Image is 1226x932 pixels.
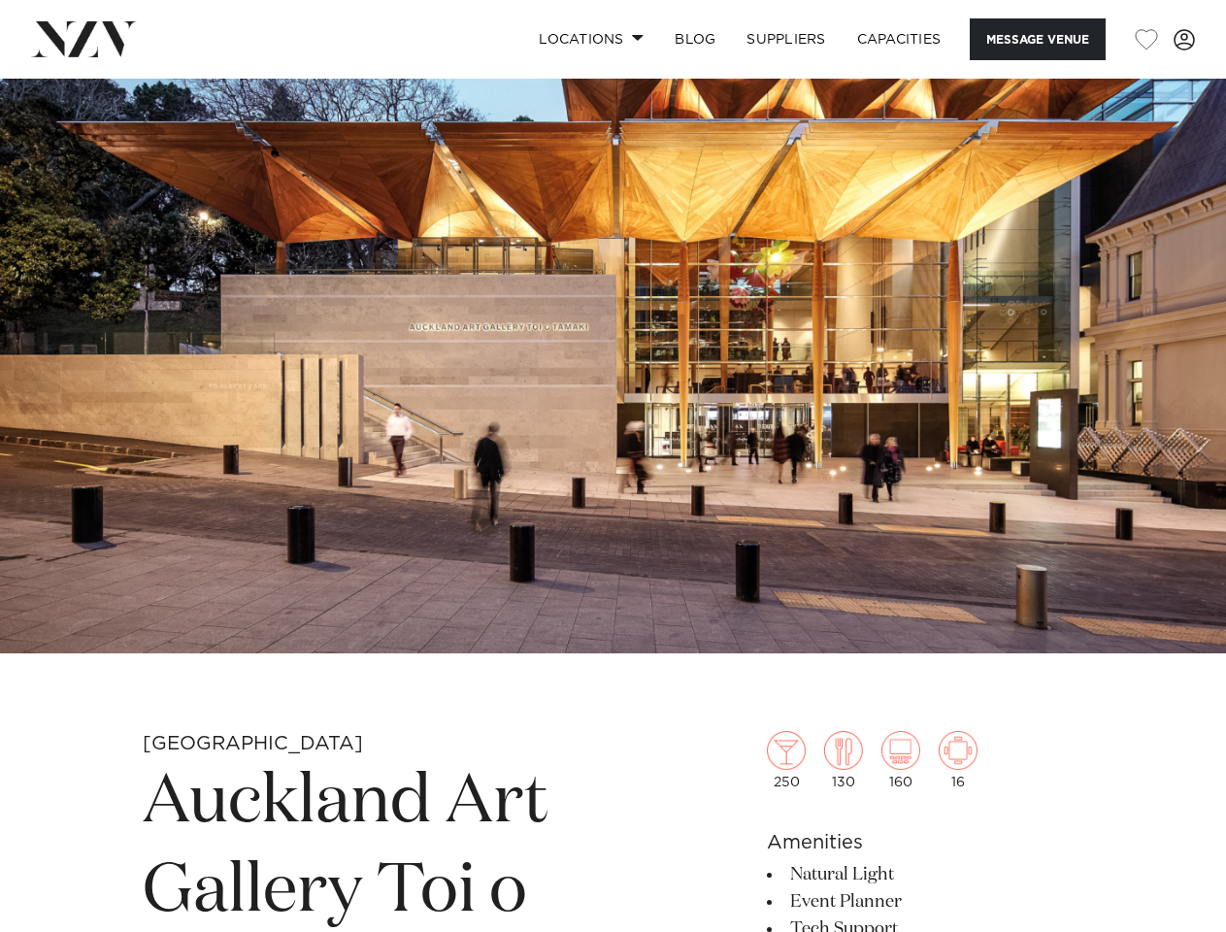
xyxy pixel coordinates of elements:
a: SUPPLIERS [731,18,841,60]
div: 160 [881,731,920,789]
img: cocktail.png [767,731,806,770]
a: Capacities [842,18,957,60]
h6: Amenities [767,828,1083,857]
div: 130 [824,731,863,789]
li: Event Planner [767,888,1083,915]
div: 16 [939,731,977,789]
div: 250 [767,731,806,789]
img: theatre.png [881,731,920,770]
a: Locations [523,18,659,60]
img: meeting.png [939,731,977,770]
img: nzv-logo.png [31,21,137,56]
li: Natural Light [767,861,1083,888]
img: dining.png [824,731,863,770]
button: Message Venue [970,18,1106,60]
a: BLOG [659,18,731,60]
small: [GEOGRAPHIC_DATA] [143,734,363,753]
